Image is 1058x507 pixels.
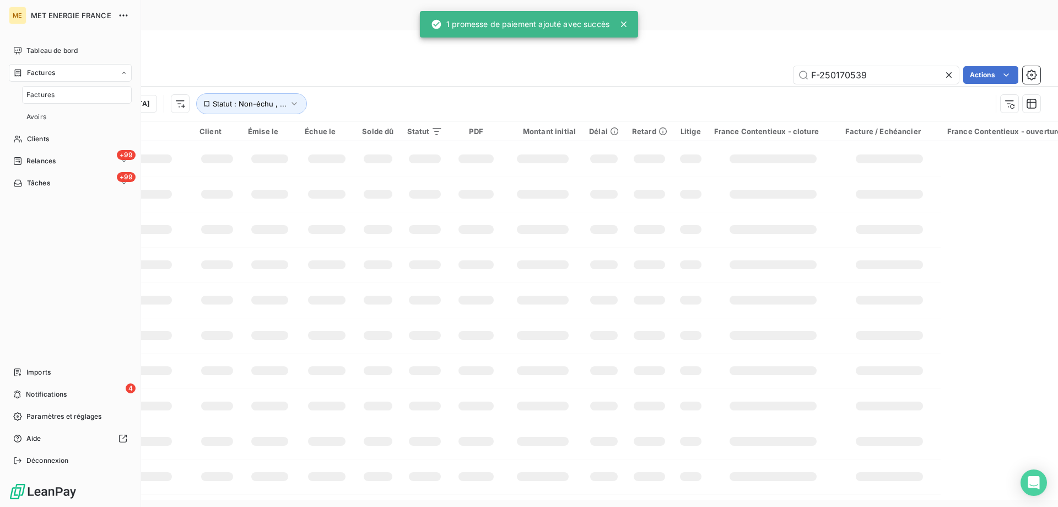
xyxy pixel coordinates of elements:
div: Open Intercom Messenger [1021,469,1047,496]
div: Litige [681,127,701,136]
span: Paramètres et réglages [26,412,101,421]
span: Déconnexion [26,456,69,466]
div: PDF [456,127,496,136]
span: Avoirs [26,112,46,122]
input: Rechercher [793,66,959,84]
span: Imports [26,367,51,377]
span: Clients [27,134,49,144]
div: Émise le [248,127,292,136]
button: Actions [963,66,1018,84]
span: Relances [26,156,56,166]
div: Échue le [305,127,349,136]
div: Solde dû [362,127,393,136]
button: Statut : Non-échu , ... [196,93,307,114]
img: Logo LeanPay [9,483,77,500]
div: Client [199,127,235,136]
span: Notifications [26,389,67,399]
div: Montant initial [510,127,576,136]
span: +99 [117,150,136,160]
span: Factures [27,68,55,78]
div: 1 promesse de paiement ajouté avec succès [431,14,609,34]
span: 4 [126,383,136,393]
span: Statut : Non-échu , ... [213,99,287,108]
span: Tâches [27,178,50,188]
div: France Contentieux - cloture [714,127,832,136]
div: Délai [589,127,619,136]
div: Facture / Echéancier [845,127,934,136]
div: Retard [632,127,667,136]
span: Factures [26,90,55,100]
div: Statut [407,127,443,136]
span: Aide [26,434,41,444]
span: +99 [117,172,136,182]
span: Tableau de bord [26,46,78,56]
a: Aide [9,430,132,447]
